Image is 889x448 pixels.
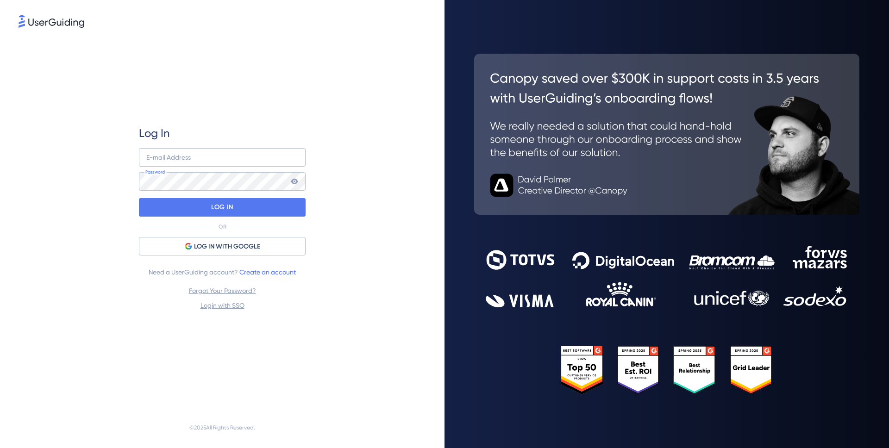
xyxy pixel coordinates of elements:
span: LOG IN WITH GOOGLE [194,241,260,252]
img: 9302ce2ac39453076f5bc0f2f2ca889b.svg [486,246,848,307]
a: Forgot Your Password? [189,287,256,294]
input: example@company.com [139,148,306,167]
span: Log In [139,126,170,141]
img: 26c0aa7c25a843aed4baddd2b5e0fa68.svg [474,54,859,215]
a: Create an account [239,268,296,276]
p: LOG IN [211,200,233,215]
p: OR [219,223,226,230]
img: 25303e33045975176eb484905ab012ff.svg [561,346,773,394]
a: Login with SSO [200,302,244,309]
span: Need a UserGuiding account? [149,267,296,278]
img: 8faab4ba6bc7696a72372aa768b0286c.svg [19,15,84,28]
span: © 2025 All Rights Reserved. [189,422,255,433]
